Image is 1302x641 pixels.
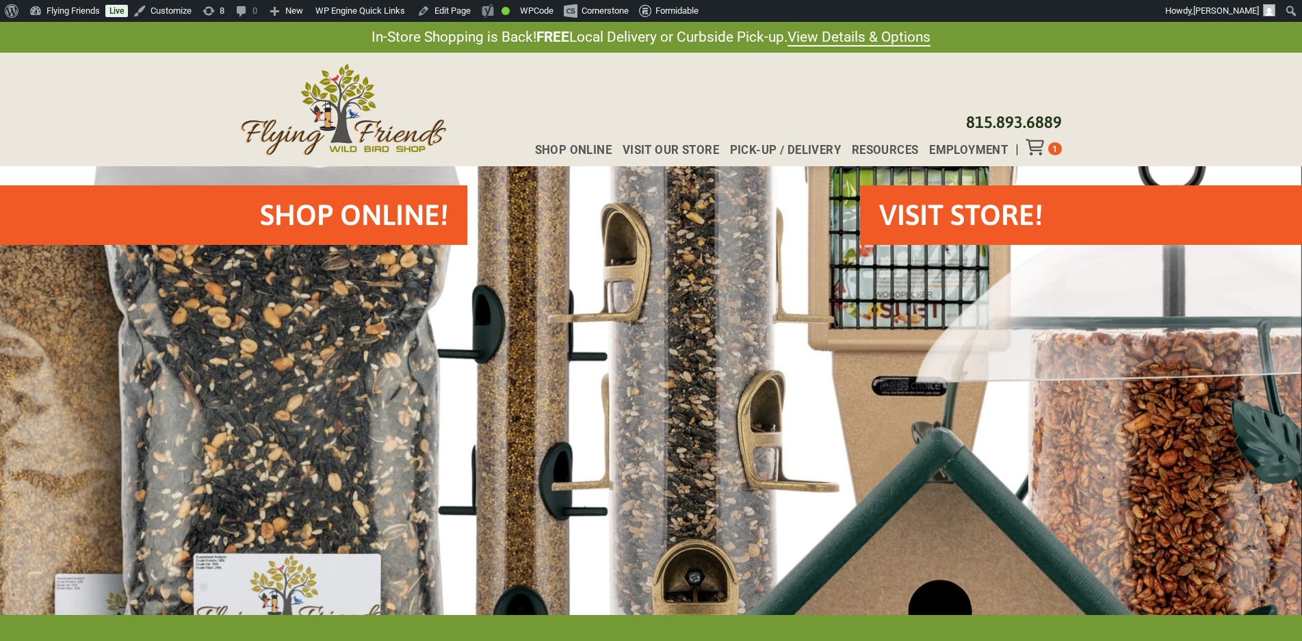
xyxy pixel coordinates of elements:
[612,144,719,156] a: Visit Our Store
[852,144,919,156] span: Resources
[372,27,930,47] span: In-Store Shopping is Back! Local Delivery or Curbside Pick-up.
[929,144,1008,156] span: Employment
[535,144,612,156] span: Shop Online
[1026,139,1048,155] div: Toggle Off Canvas Content
[524,144,612,156] a: Shop Online
[918,144,1008,156] a: Employment
[841,144,918,156] a: Resources
[1193,5,1259,16] span: [PERSON_NAME]
[502,7,510,15] div: Good
[623,144,719,156] span: Visit Our Store
[879,195,1043,235] h2: VISIT STORE!
[730,144,842,156] span: Pick-up / Delivery
[105,5,128,17] a: Live
[260,195,448,235] h2: Shop Online!
[787,29,930,47] a: View Details & Options
[1052,144,1057,154] span: 1
[241,64,446,155] img: Flying Friends Wild Bird Shop Logo
[719,144,841,156] a: Pick-up / Delivery
[966,113,1062,131] a: 815.893.6889
[536,29,569,45] strong: FREE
